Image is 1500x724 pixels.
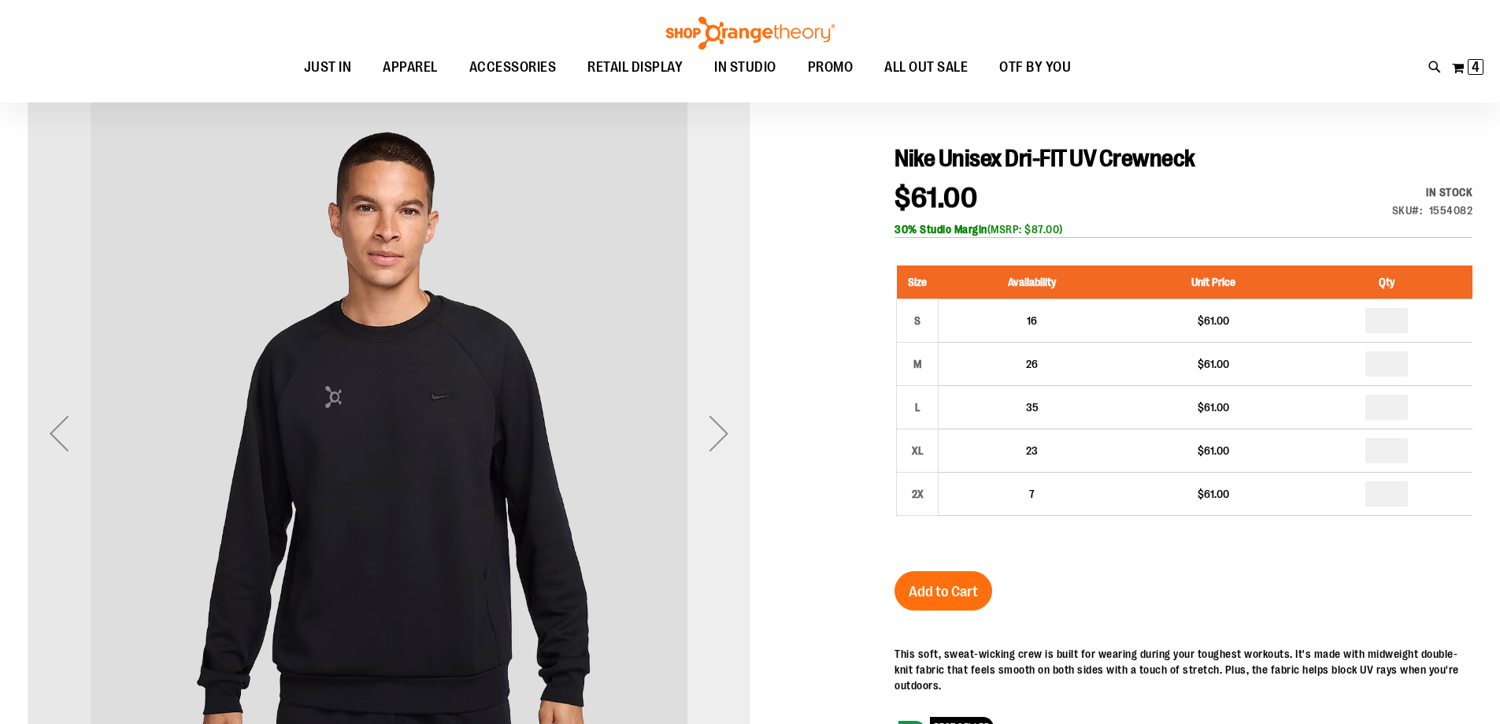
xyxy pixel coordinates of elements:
div: In stock [1392,184,1473,200]
b: 30% Studio Margin [894,223,987,236]
div: 2X [906,482,929,506]
th: Availability [939,265,1126,299]
img: Shop Orangetheory [664,17,837,50]
th: Size [897,265,939,299]
strong: SKU [1392,204,1423,217]
span: APPAREL [383,50,438,85]
span: 26 [1026,358,1038,370]
div: L [906,395,929,419]
div: $61.00 [1133,313,1293,329]
span: OTF BY YOU [999,50,1071,85]
span: 35 [1026,401,1039,414]
div: 1554082 [1429,202,1473,218]
div: (MSRP: $87.00) [894,221,1472,237]
span: IN STUDIO [714,50,776,85]
span: ACCESSORIES [469,50,557,85]
span: $61.00 [894,182,977,214]
span: Nike Unisex Dri-FIT UV Crewneck [894,145,1195,172]
div: $61.00 [1133,486,1293,502]
div: Availability [1392,184,1473,200]
span: JUST IN [304,50,352,85]
span: 7 [1029,488,1035,500]
span: PROMO [808,50,854,85]
div: This soft, sweat-wicking crew is built for wearing during your toughest workouts. It's made with ... [894,646,1472,693]
div: M [906,352,929,376]
div: $61.00 [1133,356,1293,372]
span: 4 [1472,59,1480,75]
div: XL [906,439,929,462]
th: Qty [1302,265,1472,299]
div: $61.00 [1133,399,1293,415]
span: 23 [1026,444,1038,457]
div: S [906,309,929,332]
button: Add to Cart [894,571,992,611]
div: $61.00 [1133,443,1293,459]
span: 16 [1027,314,1037,327]
span: Add to Cart [909,583,978,600]
th: Unit Price [1125,265,1301,299]
span: ALL OUT SALE [884,50,968,85]
span: RETAIL DISPLAY [587,50,683,85]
